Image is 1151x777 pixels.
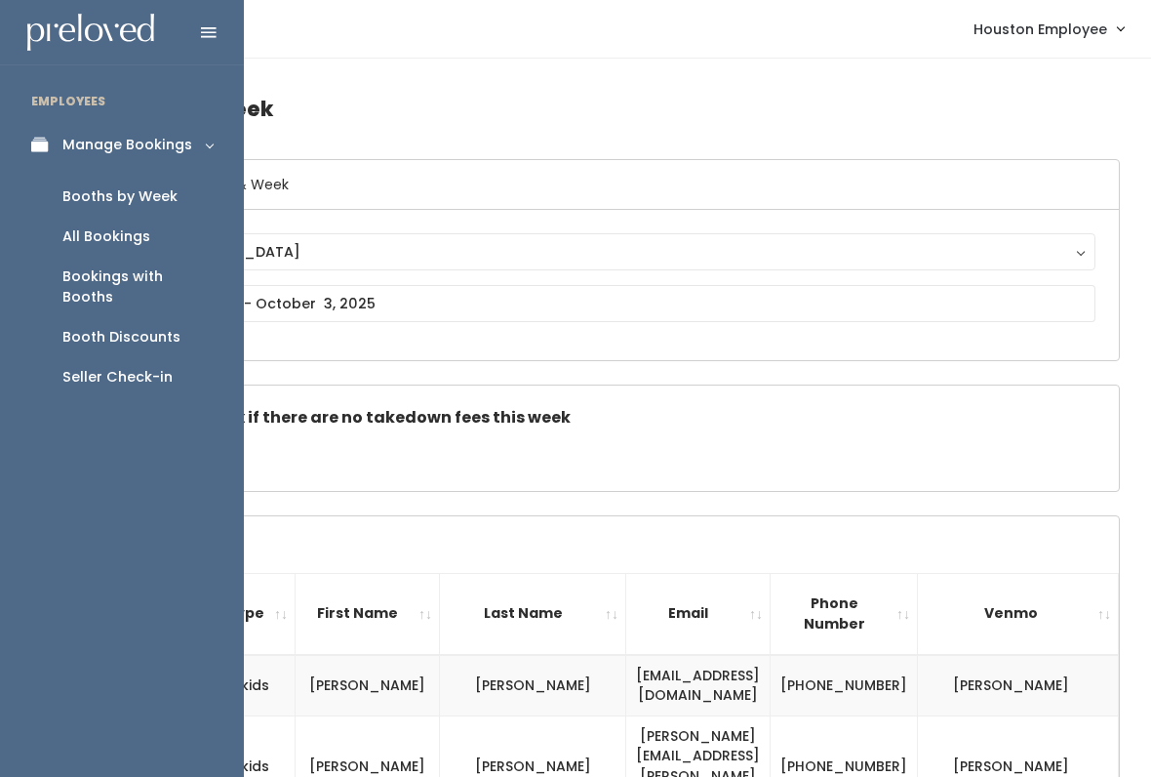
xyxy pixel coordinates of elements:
th: Last Name: activate to sort column ascending [440,573,626,654]
th: Venmo: activate to sort column ascending [918,573,1119,654]
td: [PERSON_NAME] [918,655,1119,716]
div: All Bookings [62,226,150,247]
td: [EMAIL_ADDRESS][DOMAIN_NAME] [626,655,771,716]
div: [GEOGRAPHIC_DATA] [142,241,1077,263]
th: Type: activate to sort column ascending [215,573,296,654]
div: Booth Discounts [62,327,180,348]
input: September 27 - October 3, 2025 [124,285,1095,322]
a: Houston Employee [954,8,1143,50]
h4: Booths by Week [99,82,1120,136]
td: [PERSON_NAME] [440,655,626,716]
td: [PHONE_NUMBER] [771,655,918,716]
td: kids [215,655,296,716]
h5: Check this box if there are no takedown fees this week [124,409,1095,427]
td: [PERSON_NAME] [296,655,440,716]
span: Houston Employee [973,19,1107,40]
th: First Name: activate to sort column ascending [296,573,440,654]
h6: Select Location & Week [100,160,1119,210]
div: Booths by Week [62,186,178,207]
button: [GEOGRAPHIC_DATA] [124,233,1095,270]
div: Bookings with Booths [62,266,213,307]
th: Phone Number: activate to sort column ascending [771,573,918,654]
div: Manage Bookings [62,135,192,155]
img: preloved logo [27,14,154,52]
div: Seller Check-in [62,367,173,388]
th: Email: activate to sort column ascending [626,573,771,654]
